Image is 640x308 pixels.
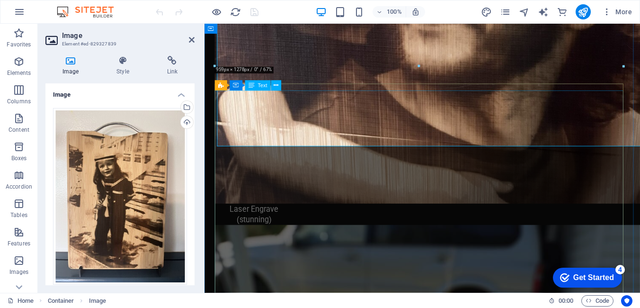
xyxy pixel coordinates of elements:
h4: Image [45,83,195,100]
span: Text [258,83,267,88]
p: Tables [10,211,27,219]
button: pages [500,6,511,18]
button: publish [576,4,591,19]
h3: Element #ed-829327839 [62,40,176,48]
img: Editor Logo [54,6,125,18]
a: Click to cancel selection. Double-click to open Pages [8,295,34,307]
i: Commerce [557,7,568,18]
div: Get Started [28,10,69,19]
div: thumbnail_IMG_3625DS-Rqyk-KRQcDfpKSd4ee9X3g.jpg [53,108,187,285]
p: Boxes [11,154,27,162]
span: Click to select. Double-click to edit [89,295,106,307]
div: 4 [70,2,80,11]
span: : [565,297,567,304]
i: Navigator [519,7,530,18]
button: reload [230,6,241,18]
p: Features [8,240,30,247]
i: Pages (Ctrl+Alt+S) [500,7,511,18]
h4: Link [150,56,195,76]
h6: 100% [387,6,402,18]
i: Reload page [230,7,241,18]
i: On resize automatically adjust zoom level to fit chosen device. [411,8,420,16]
p: Accordion [6,183,32,190]
button: text_generator [538,6,549,18]
button: Code [581,295,613,307]
h4: Style [99,56,150,76]
button: design [481,6,492,18]
nav: breadcrumb [48,295,106,307]
span: More [602,7,632,17]
h6: Session time [549,295,574,307]
i: Design (Ctrl+Alt+Y) [481,7,492,18]
button: 100% [373,6,406,18]
i: AI Writer [538,7,549,18]
span: 00 00 [559,295,573,307]
button: navigator [519,6,530,18]
p: Content [9,126,29,134]
span: Click to select. Double-click to edit [48,295,74,307]
button: Click here to leave preview mode and continue editing [211,6,222,18]
button: More [598,4,636,19]
button: commerce [557,6,568,18]
p: Columns [7,98,31,105]
h4: Image [45,56,99,76]
div: Get Started 4 items remaining, 20% complete [8,5,77,25]
p: Elements [7,69,31,77]
i: Publish [578,7,588,18]
button: Usercentrics [621,295,632,307]
h2: Image [62,31,195,40]
p: Images [9,268,29,276]
span: Code [586,295,609,307]
p: Favorites [7,41,31,48]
